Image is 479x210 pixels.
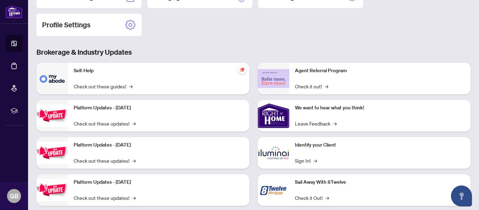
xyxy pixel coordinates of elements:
[36,47,471,57] h3: Brokerage & Industry Updates
[129,82,133,90] span: →
[74,157,136,164] a: Check out these updates!→
[295,104,465,112] p: We want to hear what you think!
[74,82,133,90] a: Check out these guides!→
[295,141,465,149] p: Identify your Client
[74,178,244,186] p: Platform Updates - [DATE]
[74,141,244,149] p: Platform Updates - [DATE]
[36,179,68,201] img: Platform Updates - June 23, 2025
[295,194,329,202] a: Check it Out!→
[258,100,289,131] img: We want to hear what you think!
[36,104,68,127] img: Platform Updates - July 21, 2025
[74,104,244,112] p: Platform Updates - [DATE]
[258,69,289,88] img: Agent Referral Program
[313,157,317,164] span: →
[10,191,19,201] span: GB
[295,82,328,90] a: Check it out!→
[36,63,68,94] img: Self-Help
[258,137,289,169] img: Identify your Client
[325,82,328,90] span: →
[451,185,472,206] button: Open asap
[74,194,136,202] a: Check out these updates!→
[132,120,136,127] span: →
[295,120,337,127] a: Leave Feedback→
[325,194,329,202] span: →
[74,120,136,127] a: Check out these updates!→
[333,120,337,127] span: →
[74,67,244,75] p: Self-Help
[6,5,22,18] img: logo
[42,20,90,30] h2: Profile Settings
[238,66,247,74] span: pushpin
[132,194,136,202] span: →
[132,157,136,164] span: →
[295,157,317,164] a: Sign In!→
[36,142,68,164] img: Platform Updates - July 8, 2025
[295,178,465,186] p: Sail Away With 8Twelve
[295,67,465,75] p: Agent Referral Program
[258,174,289,206] img: Sail Away With 8Twelve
